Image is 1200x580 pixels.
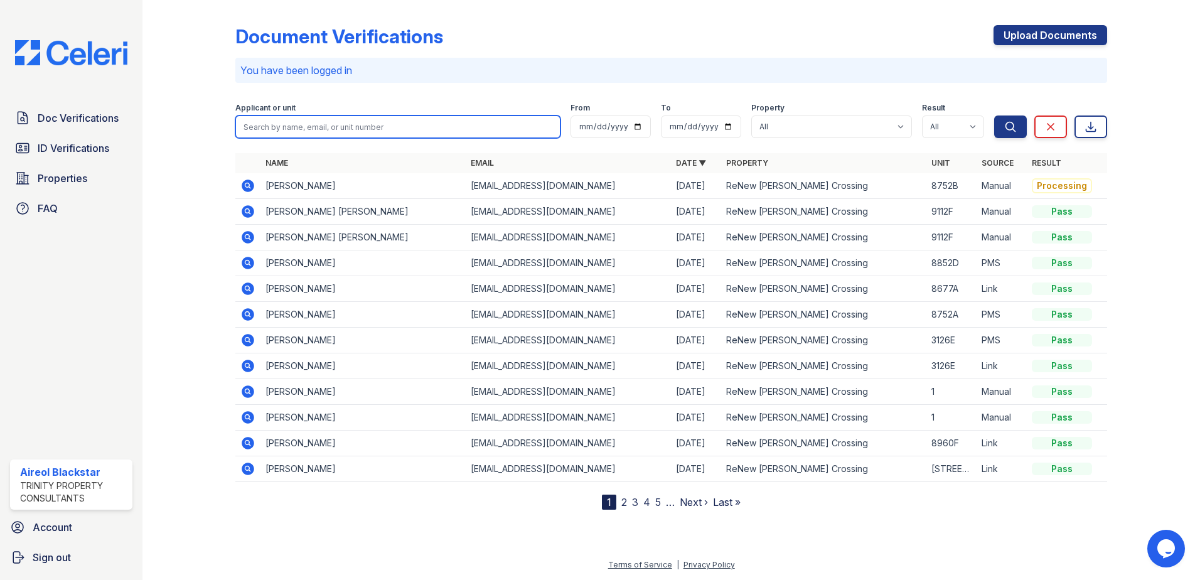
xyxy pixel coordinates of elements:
td: ReNew [PERSON_NAME] Crossing [721,173,926,199]
td: Manual [977,405,1027,431]
td: [DATE] [671,379,721,405]
td: PMS [977,328,1027,353]
div: Pass [1032,463,1092,475]
td: [DATE] [671,405,721,431]
a: FAQ [10,196,132,221]
a: Account [5,515,137,540]
td: [PERSON_NAME] [260,456,466,482]
td: 3126E [926,328,977,353]
div: Pass [1032,334,1092,346]
iframe: chat widget [1147,530,1187,567]
div: Processing [1032,178,1092,193]
td: [DATE] [671,173,721,199]
p: You have been logged in [240,63,1102,78]
div: Pass [1032,437,1092,449]
td: Manual [977,225,1027,250]
span: Properties [38,171,87,186]
div: Pass [1032,205,1092,218]
a: Doc Verifications [10,105,132,131]
div: Pass [1032,231,1092,244]
td: ReNew [PERSON_NAME] Crossing [721,276,926,302]
td: 8752A [926,302,977,328]
td: Manual [977,379,1027,405]
td: PMS [977,302,1027,328]
a: Privacy Policy [683,560,735,569]
a: Properties [10,166,132,191]
div: Pass [1032,360,1092,372]
label: From [571,103,590,113]
td: [EMAIL_ADDRESS][DOMAIN_NAME] [466,250,671,276]
label: Property [751,103,785,113]
a: ID Verifications [10,136,132,161]
button: Sign out [5,545,137,570]
label: Applicant or unit [235,103,296,113]
td: Link [977,431,1027,456]
td: ReNew [PERSON_NAME] Crossing [721,456,926,482]
td: [EMAIL_ADDRESS][DOMAIN_NAME] [466,431,671,456]
td: PMS [977,250,1027,276]
td: 1 [926,405,977,431]
td: [PERSON_NAME] [260,379,466,405]
td: [PERSON_NAME] [260,353,466,379]
td: [PERSON_NAME] [260,328,466,353]
a: Property [726,158,768,168]
td: [DATE] [671,431,721,456]
div: Pass [1032,282,1092,295]
td: [EMAIL_ADDRESS][DOMAIN_NAME] [466,199,671,225]
td: ReNew [PERSON_NAME] Crossing [721,431,926,456]
td: ReNew [PERSON_NAME] Crossing [721,199,926,225]
td: Manual [977,173,1027,199]
td: ReNew [PERSON_NAME] Crossing [721,250,926,276]
div: Aireol Blackstar [20,465,127,480]
div: Pass [1032,257,1092,269]
a: Source [982,158,1014,168]
td: [DATE] [671,456,721,482]
td: 9112F [926,199,977,225]
td: [DATE] [671,302,721,328]
span: Account [33,520,72,535]
a: Terms of Service [608,560,672,569]
div: Pass [1032,385,1092,398]
a: 5 [655,496,661,508]
td: ReNew [PERSON_NAME] Crossing [721,225,926,250]
a: Email [471,158,494,168]
div: Trinity Property Consultants [20,480,127,505]
td: Link [977,456,1027,482]
td: [EMAIL_ADDRESS][DOMAIN_NAME] [466,276,671,302]
div: Pass [1032,308,1092,321]
a: Upload Documents [994,25,1107,45]
div: Pass [1032,411,1092,424]
td: [EMAIL_ADDRESS][DOMAIN_NAME] [466,405,671,431]
span: ID Verifications [38,141,109,156]
td: [DATE] [671,328,721,353]
td: ReNew [PERSON_NAME] Crossing [721,353,926,379]
span: FAQ [38,201,58,216]
td: 1 [926,379,977,405]
td: [PERSON_NAME] [260,431,466,456]
a: 2 [621,496,627,508]
input: Search by name, email, or unit number [235,115,560,138]
label: Result [922,103,945,113]
td: ReNew [PERSON_NAME] Crossing [721,405,926,431]
label: To [661,103,671,113]
td: ReNew [PERSON_NAME] Crossing [721,328,926,353]
span: Doc Verifications [38,110,119,126]
td: [EMAIL_ADDRESS][DOMAIN_NAME] [466,456,671,482]
a: 4 [643,496,650,508]
a: 3 [632,496,638,508]
a: Date ▼ [676,158,706,168]
td: [EMAIL_ADDRESS][DOMAIN_NAME] [466,379,671,405]
td: [DATE] [671,353,721,379]
td: [DATE] [671,225,721,250]
td: [PERSON_NAME] [260,173,466,199]
td: 8852D [926,250,977,276]
td: ReNew [PERSON_NAME] Crossing [721,379,926,405]
td: [PERSON_NAME] [260,276,466,302]
td: ReNew [PERSON_NAME] Crossing [721,302,926,328]
td: [EMAIL_ADDRESS][DOMAIN_NAME] [466,328,671,353]
span: … [666,495,675,510]
td: [PERSON_NAME] [PERSON_NAME] [260,225,466,250]
img: CE_Logo_Blue-a8612792a0a2168367f1c8372b55b34899dd931a85d93a1a3d3e32e68fde9ad4.png [5,40,137,65]
td: Manual [977,199,1027,225]
td: [DATE] [671,276,721,302]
